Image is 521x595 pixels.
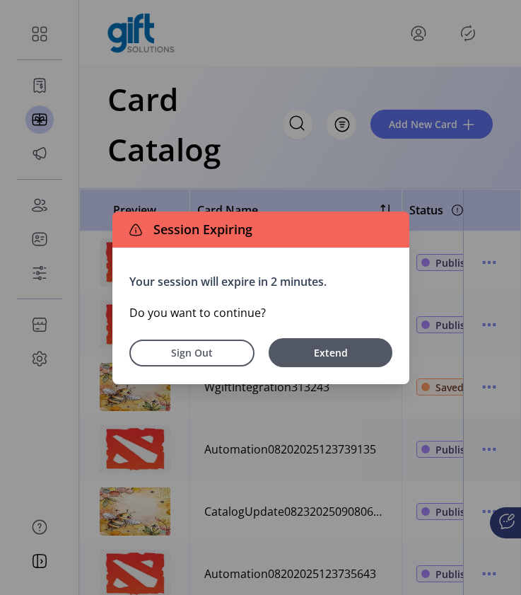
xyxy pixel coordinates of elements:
span: Extend [276,345,385,360]
span: Sign Out [148,345,236,360]
button: Sign Out [129,339,254,366]
p: Your session will expire in 2 minutes. [129,273,392,290]
button: Extend [269,338,392,367]
p: Do you want to continue? [129,304,392,321]
span: Session Expiring [148,220,252,239]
